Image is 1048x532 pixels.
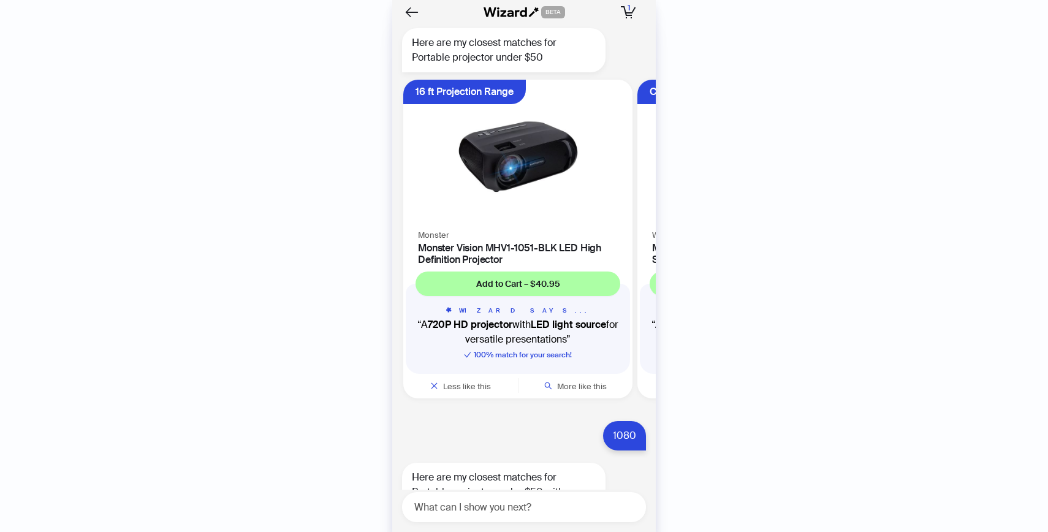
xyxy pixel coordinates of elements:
img: Mini Projector Home Portable Projector Mini Smart Projector Support Wireless Mobile Phone Same Sc... [645,87,859,220]
button: Back [402,2,422,22]
span: Monster [418,230,449,240]
h5: WIZARD SAYS... [416,306,620,315]
h5: WIZARD SAYS... [650,306,854,315]
span: close [430,382,438,390]
span: 1 [628,3,630,13]
span: BETA [541,6,565,18]
div: Compact Portable Design [650,80,767,104]
span: Walmart - Seller [652,230,710,240]
div: Here are my closest matches for Portable projector under $50 [402,28,606,72]
span: More like this [557,381,607,392]
span: search [544,382,552,390]
div: 16 ft Projection Range [416,80,514,104]
span: Less like this [443,381,491,392]
span: Add to Cart – $40.95 [476,278,560,289]
h4: Mini Projector Home Portable Projector Mini Smart Projector Support Wireless Mobile Phone Same Sc... [652,242,852,265]
span: check [464,351,471,359]
div: 1080 [603,421,646,450]
img: Monster Vision MHV1-1051-BLK LED High Definition Projector [411,87,625,220]
span: 100 % match for your search! [464,350,572,360]
button: Less like this [403,374,518,398]
button: Add to Cart – $40.95 [416,272,620,296]
button: More like this [518,374,633,398]
q: A supporting [650,317,854,347]
q: A with for versatile presentations [416,317,620,347]
b: LED light source [531,318,606,331]
div: Here are my closest matches for Portable projector under $50 with 1080p support [402,463,606,522]
h4: Monster Vision MHV1-1051-BLK LED High Definition Projector [418,242,618,265]
b: 720P HD projector [428,318,512,331]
